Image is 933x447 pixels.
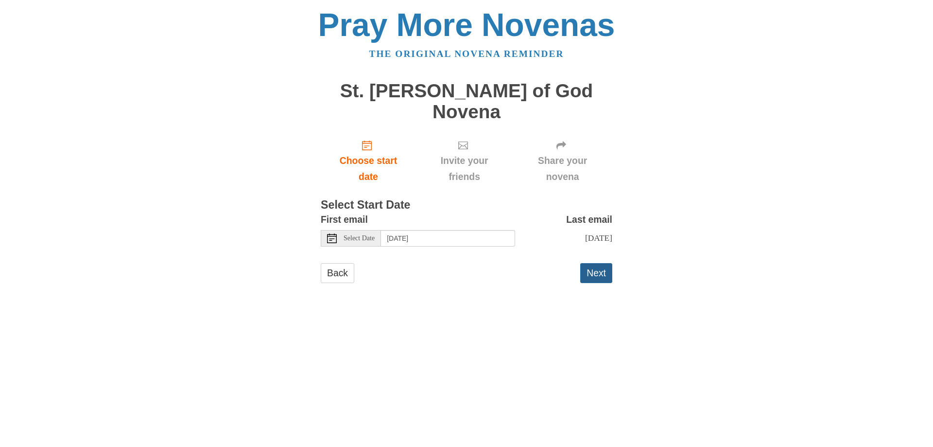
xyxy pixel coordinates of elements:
a: Choose start date [321,132,416,190]
span: Invite your friends [426,153,503,185]
button: Next [580,263,612,283]
a: Back [321,263,354,283]
h3: Select Start Date [321,199,612,212]
h1: St. [PERSON_NAME] of God Novena [321,81,612,122]
span: Select Date [344,235,375,242]
span: [DATE] [585,233,612,243]
div: Click "Next" to confirm your start date first. [416,132,513,190]
div: Click "Next" to confirm your start date first. [513,132,612,190]
span: Choose start date [330,153,406,185]
a: Pray More Novenas [318,7,615,43]
label: First email [321,212,368,228]
label: Last email [566,212,612,228]
span: Share your novena [522,153,603,185]
a: The original novena reminder [369,49,564,59]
